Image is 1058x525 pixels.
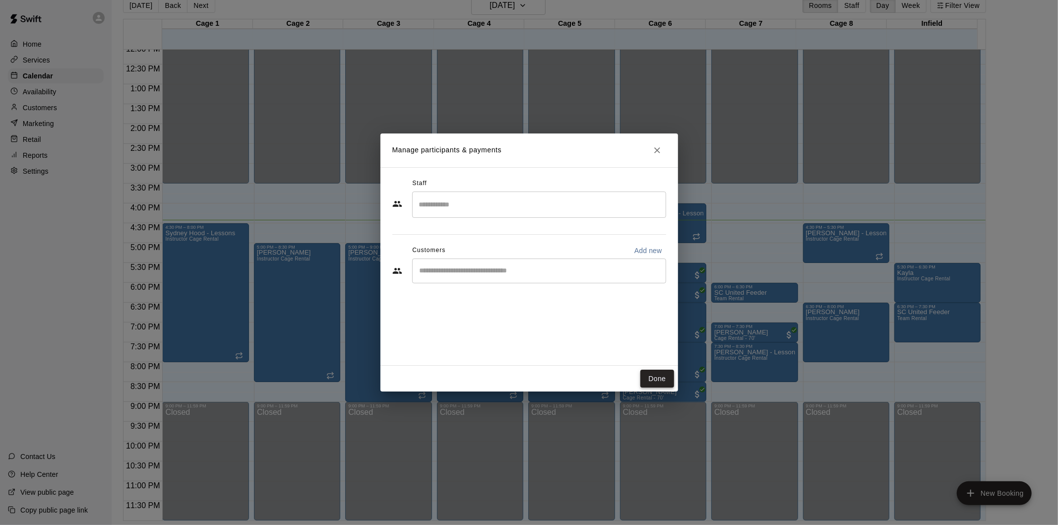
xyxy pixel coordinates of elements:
[412,192,666,218] div: Search staff
[392,266,402,276] svg: Customers
[412,259,666,283] div: Start typing to search customers...
[412,243,445,259] span: Customers
[630,243,666,259] button: Add new
[640,370,674,388] button: Done
[412,176,427,192] span: Staff
[648,141,666,159] button: Close
[634,246,662,256] p: Add new
[392,145,502,155] p: Manage participants & payments
[392,199,402,209] svg: Staff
